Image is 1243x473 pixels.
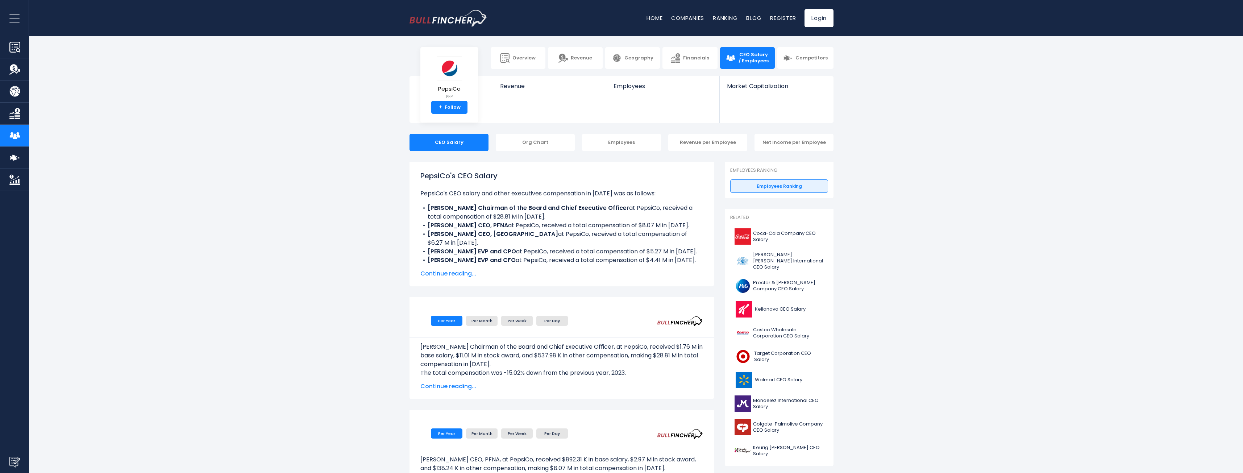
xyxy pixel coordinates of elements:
[662,47,717,69] a: Financials
[420,269,703,278] span: Continue reading...
[735,395,751,412] img: MDLZ logo
[735,228,751,245] img: KO logo
[420,382,703,391] span: Continue reading...
[738,52,769,64] span: CEO Salary / Employees
[735,348,752,365] img: TGT logo
[420,204,703,221] li: at PepsiCo, received a total compensation of $28.81 M in [DATE].
[428,247,516,256] b: [PERSON_NAME] EVP and CPO
[735,253,751,269] img: PM logo
[754,350,824,363] span: Target Corporation CEO Salary
[647,14,662,22] a: Home
[735,325,751,341] img: COST logo
[420,170,703,181] h1: PepsiCo's CEO Salary
[668,134,747,151] div: Revenue per Employee
[496,134,575,151] div: Org Chart
[727,83,826,90] span: Market Capitalization
[420,343,703,369] p: [PERSON_NAME] Chairman of the Board and Chief Executive Officer, at PepsiCo, received $1.76 M in ...
[420,221,703,230] li: at PepsiCo, received a total compensation of $8.07 M in [DATE].
[770,14,796,22] a: Register
[438,104,442,111] strong: +
[730,323,828,343] a: Costco Wholesale Corporation CEO Salary
[805,9,833,27] a: Login
[431,101,467,114] a: +Follow
[735,443,751,459] img: KDP logo
[730,347,828,366] a: Target Corporation CEO Salary
[730,179,828,193] a: Employees Ranking
[536,428,568,439] li: Per Day
[582,134,661,151] div: Employees
[730,227,828,246] a: Coca-Cola Company CEO Salary
[437,94,462,100] small: PEP
[420,455,703,473] p: [PERSON_NAME] CEO, PFNA, at PepsiCo, received $892.31 K in base salary, $2.97 M in stock award, a...
[720,76,833,102] a: Market Capitalization
[753,445,824,457] span: Keurig [PERSON_NAME] CEO Salary
[735,372,753,388] img: WMT logo
[606,76,719,102] a: Employees
[753,421,824,433] span: Colgate-Palmolive Company CEO Salary
[730,215,828,221] p: Related
[428,204,629,212] b: [PERSON_NAME] Chairman of the Board and Chief Executive Officer
[753,398,824,410] span: Mondelez International CEO Salary
[491,47,545,69] a: Overview
[730,167,828,174] p: Employees Ranking
[466,428,498,439] li: Per Month
[500,83,599,90] span: Revenue
[730,441,828,461] a: Keurig [PERSON_NAME] CEO Salary
[753,327,824,339] span: Costco Wholesale Corporation CEO Salary
[754,134,833,151] div: Net Income per Employee
[795,55,828,61] span: Competitors
[431,428,462,439] li: Per Year
[730,276,828,296] a: Procter & [PERSON_NAME] Company CEO Salary
[571,55,592,61] span: Revenue
[720,47,775,69] a: CEO Salary / Employees
[420,369,703,377] p: The total compensation was -15.02% down from the previous year, 2023.
[713,14,737,22] a: Ranking
[730,250,828,272] a: [PERSON_NAME] [PERSON_NAME] International CEO Salary
[420,230,703,247] li: at PepsiCo, received a total compensation of $6.27 M in [DATE].
[735,278,751,294] img: PG logo
[683,55,709,61] span: Financials
[730,299,828,319] a: Kellanova CEO Salary
[624,55,653,61] span: Geography
[428,221,508,229] b: [PERSON_NAME] CEO, PFNA
[753,280,824,292] span: Procter & [PERSON_NAME] Company CEO Salary
[735,419,751,435] img: CL logo
[777,47,833,69] a: Competitors
[428,256,516,264] b: [PERSON_NAME] EVP and CFO
[420,247,703,256] li: at PepsiCo, received a total compensation of $5.27 M in [DATE].
[512,55,536,61] span: Overview
[410,10,487,26] img: bullfincher logo
[755,306,806,312] span: Kellanova CEO Salary
[605,47,660,69] a: Geography
[746,14,761,22] a: Blog
[431,316,462,326] li: Per Year
[493,76,606,102] a: Revenue
[428,230,558,238] b: [PERSON_NAME] CEO, [GEOGRAPHIC_DATA]
[466,316,498,326] li: Per Month
[501,428,533,439] li: Per Week
[755,377,802,383] span: Walmart CEO Salary
[735,301,753,318] img: K logo
[410,10,487,26] a: Go to homepage
[671,14,704,22] a: Companies
[501,316,533,326] li: Per Week
[420,256,703,265] li: at PepsiCo, received a total compensation of $4.41 M in [DATE].
[548,47,603,69] a: Revenue
[753,231,824,243] span: Coca-Cola Company CEO Salary
[730,417,828,437] a: Colgate-Palmolive Company CEO Salary
[536,316,568,326] li: Per Day
[420,189,703,198] p: PepsiCo's CEO salary and other executives compensation in [DATE] was as follows:
[614,83,712,90] span: Employees
[437,86,462,92] span: PepsiCo
[410,134,489,151] div: CEO Salary
[436,56,462,101] a: PepsiCo PEP
[753,252,824,270] span: [PERSON_NAME] [PERSON_NAME] International CEO Salary
[730,394,828,414] a: Mondelez International CEO Salary
[730,370,828,390] a: Walmart CEO Salary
